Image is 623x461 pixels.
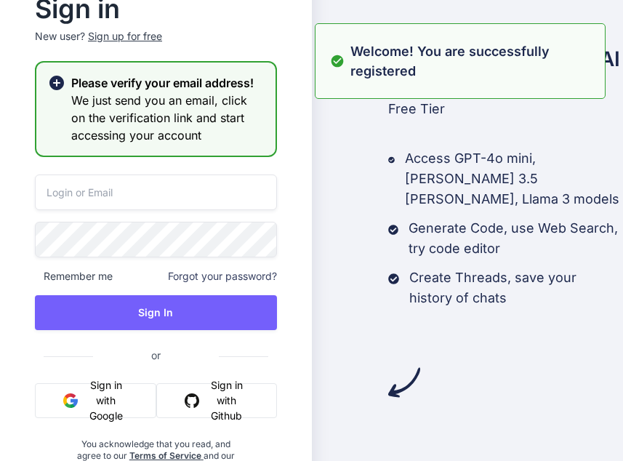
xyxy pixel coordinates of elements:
input: Login or Email [35,175,277,210]
img: alert [330,41,345,81]
img: google [63,393,78,408]
p: Create Threads, save your history of chats [409,268,623,308]
h3: We just send you an email, click on the verification link and start accessing your account [71,92,264,144]
img: arrow [388,366,420,398]
span: or [93,337,219,373]
p: New user? [35,29,277,61]
button: Sign in with Github [156,383,276,418]
p: Generate Code, use Web Search, try code editor [409,218,623,259]
button: Sign in with Google [35,383,156,418]
div: Sign up for free [88,29,162,44]
button: Sign In [35,295,277,330]
a: Terms of Service [129,450,204,461]
span: Forgot your password? [168,269,277,284]
p: Welcome! You are successfully registered [350,41,596,81]
span: Remember me [35,269,113,284]
h2: Please verify your email address! [71,74,264,92]
img: github [185,393,199,408]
